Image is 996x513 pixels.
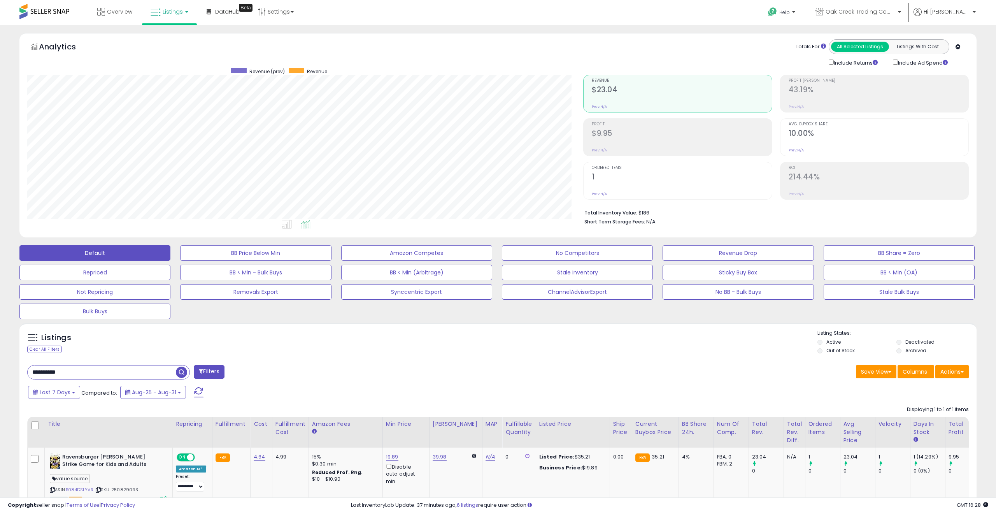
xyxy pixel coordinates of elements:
div: N/A [787,453,799,460]
span: 2025-09-8 16:28 GMT [957,501,988,509]
h2: 43.19% [789,85,968,96]
span: Ordered Items [592,166,772,170]
label: Active [826,339,841,345]
h2: 10.00% [789,129,968,139]
div: 0 [949,467,980,474]
button: BB Price Below Min [180,245,331,261]
button: Last 7 Days [28,386,80,399]
div: BB Share 24h. [682,420,710,436]
div: Fulfillment Cost [275,420,305,436]
h2: $9.95 [592,129,772,139]
div: Repricing [176,420,209,428]
button: No BB - Bulk Buys [663,284,814,300]
span: value source [50,474,90,483]
div: seller snap | | [8,502,135,509]
span: OFF [194,454,206,461]
h5: Analytics [39,41,91,54]
div: Min Price [386,420,426,428]
span: ROI [789,166,968,170]
strong: Copyright [8,501,36,509]
small: FBA [216,453,230,462]
div: Disable auto adjust min [386,462,423,485]
h2: 214.44% [789,172,968,183]
span: ON [177,454,187,461]
span: Profit [592,122,772,126]
p: Listing States: [817,330,977,337]
button: BB < Min - Bulk Buys [180,265,331,280]
button: Stale Bulk Buys [824,284,975,300]
div: FBM: 2 [717,460,743,467]
div: Listed Price [539,420,607,428]
div: 0 [752,467,784,474]
b: Reduced Prof. Rng. [312,469,363,476]
span: Revenue (prev) [249,68,285,75]
small: FBA [635,453,650,462]
div: Tooltip anchor [239,4,253,12]
span: DataHub [215,8,240,16]
button: Aug-25 - Aug-31 [120,386,186,399]
i: Get Help [768,7,777,17]
div: Include Ad Spend [887,58,960,67]
span: 35.21 [652,453,664,460]
span: Hi [PERSON_NAME] [924,8,970,16]
div: $10 - $10.90 [312,476,377,483]
button: Filters [194,365,224,379]
button: BB Share = Zero [824,245,975,261]
span: All listings currently available for purchase on Amazon [50,497,68,503]
span: Overview [107,8,132,16]
a: 6 listings [457,501,478,509]
a: 4.64 [254,453,265,461]
div: 0 [879,467,910,474]
button: Synccentric Export [341,284,492,300]
button: Actions [935,365,969,378]
div: Amazon Fees [312,420,379,428]
a: 39.98 [433,453,447,461]
div: $19.89 [539,464,604,471]
div: Ship Price [613,420,629,436]
b: Ravensburger [PERSON_NAME] Strike Game for Kids and Adults [62,453,157,470]
div: Velocity [879,420,907,428]
div: Num of Comp. [717,420,745,436]
div: Title [48,420,169,428]
div: Ordered Items [808,420,837,436]
button: Amazon Competes [341,245,492,261]
button: BB < Min (Arbitrage) [341,265,492,280]
span: Revenue [307,68,327,75]
small: Prev: N/A [592,148,607,153]
div: 0 [808,467,840,474]
span: FBA [69,497,82,503]
button: Revenue Drop [663,245,814,261]
a: N/A [486,453,495,461]
label: Out of Stock [826,347,855,354]
span: Help [779,9,790,16]
b: Short Term Storage Fees: [584,218,645,225]
small: Days In Stock. [914,436,918,443]
button: Columns [898,365,934,378]
div: Avg Selling Price [843,420,872,444]
div: 0.00 [613,453,626,460]
div: Fulfillable Quantity [505,420,532,436]
button: Not Repricing [19,284,170,300]
div: Days In Stock [914,420,942,436]
small: Prev: N/A [789,148,804,153]
div: [PERSON_NAME] [433,420,479,428]
span: Compared to: [81,389,117,397]
span: Profit [PERSON_NAME] [789,79,968,83]
span: Oak Creek Trading Company US [826,8,896,16]
button: Removals Export [180,284,331,300]
div: 23.04 [752,453,784,460]
small: Prev: N/A [789,104,804,109]
div: $35.21 [539,453,604,460]
button: ChannelAdvisorExport [502,284,653,300]
img: 51TWA0hz-8L._SL40_.jpg [50,453,60,469]
div: 0 [843,467,875,474]
span: Revenue [592,79,772,83]
div: 4% [682,453,708,460]
div: 1 [808,453,840,460]
button: Stale Inventory [502,265,653,280]
button: Sticky Buy Box [663,265,814,280]
label: Deactivated [905,339,935,345]
a: 19.89 [386,453,398,461]
button: Repriced [19,265,170,280]
span: Aug-25 - Aug-31 [132,388,176,396]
